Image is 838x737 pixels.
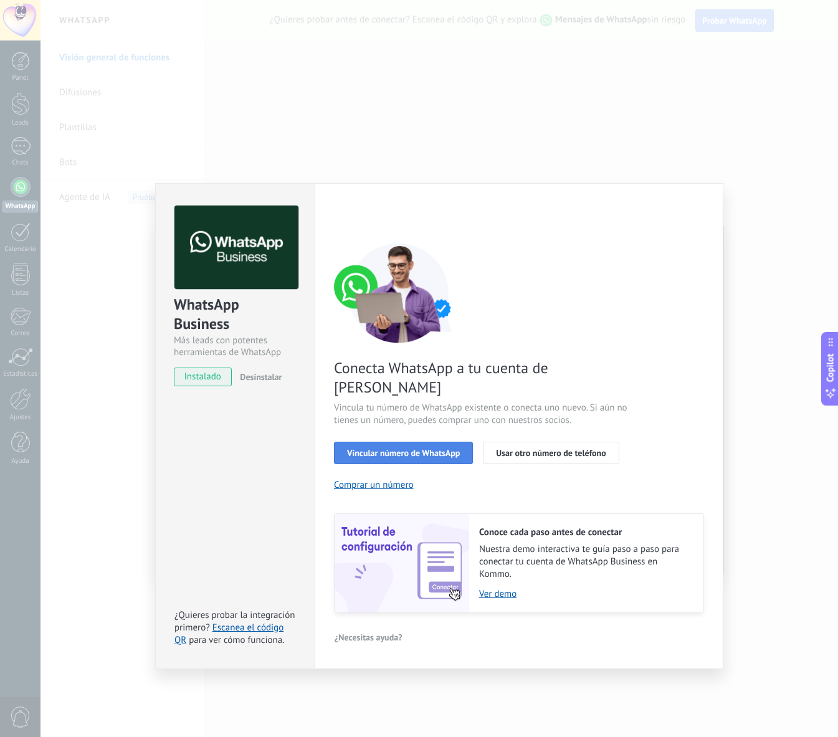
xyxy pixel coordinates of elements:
[824,353,837,382] span: Copilot
[334,442,473,464] button: Vincular número de WhatsApp
[479,526,691,538] h2: Conoce cada paso antes de conectar
[189,634,284,646] span: para ver cómo funciona.
[479,588,691,600] a: Ver demo
[347,449,460,457] span: Vincular número de WhatsApp
[334,628,403,647] button: ¿Necesitas ayuda?
[496,449,606,457] span: Usar otro número de teléfono
[174,622,283,646] a: Escanea el código QR
[335,633,402,642] span: ¿Necesitas ayuda?
[174,335,297,358] div: Más leads con potentes herramientas de WhatsApp
[174,368,231,386] span: instalado
[240,371,282,383] span: Desinstalar
[334,358,631,397] span: Conecta WhatsApp a tu cuenta de [PERSON_NAME]
[174,609,295,634] span: ¿Quieres probar la integración primero?
[334,402,631,427] span: Vincula tu número de WhatsApp existente o conecta uno nuevo. Si aún no tienes un número, puedes c...
[483,442,619,464] button: Usar otro número de teléfono
[174,295,297,335] div: WhatsApp Business
[479,543,691,581] span: Nuestra demo interactiva te guía paso a paso para conectar tu cuenta de WhatsApp Business en Kommo.
[334,243,465,343] img: connect number
[174,206,298,290] img: logo_main.png
[334,479,414,491] button: Comprar un número
[235,368,282,386] button: Desinstalar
